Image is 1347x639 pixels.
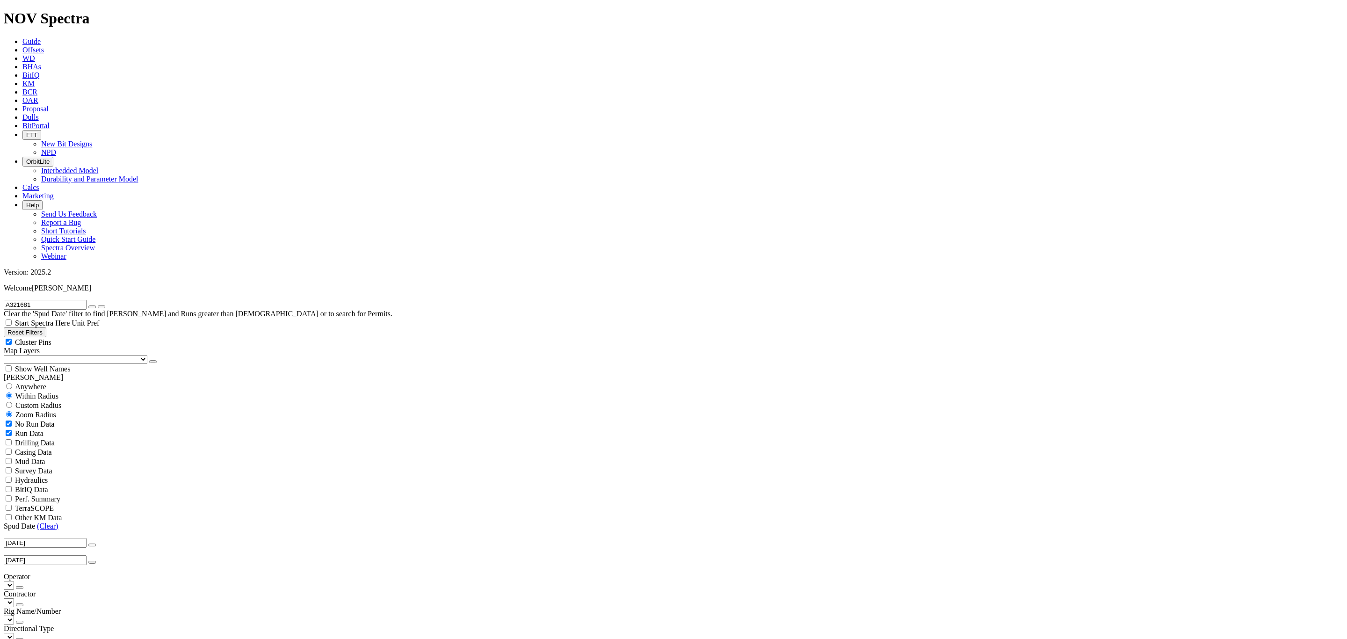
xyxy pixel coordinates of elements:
[41,227,86,235] a: Short Tutorials
[22,192,54,200] a: Marketing
[72,319,99,327] span: Unit Pref
[22,157,53,167] button: OrbitLite
[15,429,43,437] span: Run Data
[22,63,41,71] a: BHAs
[41,140,92,148] a: New Bit Designs
[15,383,46,391] span: Anywhere
[4,624,54,632] span: Directional Type
[15,338,51,346] span: Cluster Pins
[22,122,50,130] a: BitPortal
[22,183,39,191] a: Calcs
[22,46,44,54] a: Offsets
[37,522,58,530] a: (Clear)
[4,555,87,565] input: Before
[15,495,60,503] span: Perf. Summary
[4,503,1343,513] filter-controls-checkbox: TerraSCOPE Data
[4,10,1343,27] h1: NOV Spectra
[15,319,70,327] span: Start Spectra Here
[41,235,95,243] a: Quick Start Guide
[4,573,30,581] span: Operator
[4,538,87,548] input: After
[41,210,97,218] a: Send Us Feedback
[15,392,58,400] span: Within Radius
[4,522,35,530] span: Spud Date
[41,244,95,252] a: Spectra Overview
[4,590,36,598] span: Contractor
[4,475,1343,485] filter-controls-checkbox: Hydraulics Analysis
[4,347,40,355] span: Map Layers
[32,284,91,292] span: [PERSON_NAME]
[15,514,62,522] span: Other KM Data
[4,268,1343,276] div: Version: 2025.2
[22,105,49,113] a: Proposal
[15,476,48,484] span: Hydraulics
[41,252,66,260] a: Webinar
[4,607,61,615] span: Rig Name/Number
[4,373,1343,382] div: [PERSON_NAME]
[4,494,1343,503] filter-controls-checkbox: Performance Summary
[15,439,55,447] span: Drilling Data
[41,175,138,183] a: Durability and Parameter Model
[22,88,37,96] a: BCR
[22,96,38,104] a: OAR
[26,202,39,209] span: Help
[15,504,54,512] span: TerraSCOPE
[15,467,52,475] span: Survey Data
[22,37,41,45] a: Guide
[6,319,12,326] input: Start Spectra Here
[41,148,56,156] a: NPD
[22,113,39,121] a: Dulls
[26,131,37,138] span: FTT
[15,411,56,419] span: Zoom Radius
[15,401,61,409] span: Custom Radius
[15,365,70,373] span: Show Well Names
[41,218,81,226] a: Report a Bug
[41,167,98,174] a: Interbedded Model
[15,448,52,456] span: Casing Data
[15,486,48,494] span: BitIQ Data
[15,457,45,465] span: Mud Data
[22,200,43,210] button: Help
[4,300,87,310] input: Search
[4,327,46,337] button: Reset Filters
[22,130,41,140] button: FTT
[22,80,35,87] a: KM
[4,513,1343,522] filter-controls-checkbox: TerraSCOPE Data
[22,54,35,62] a: WD
[26,158,50,165] span: OrbitLite
[4,310,392,318] span: Clear the 'Spud Date' filter to find [PERSON_NAME] and Runs greater than [DEMOGRAPHIC_DATA] or to...
[15,420,54,428] span: No Run Data
[4,284,1343,292] p: Welcome
[22,71,39,79] a: BitIQ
